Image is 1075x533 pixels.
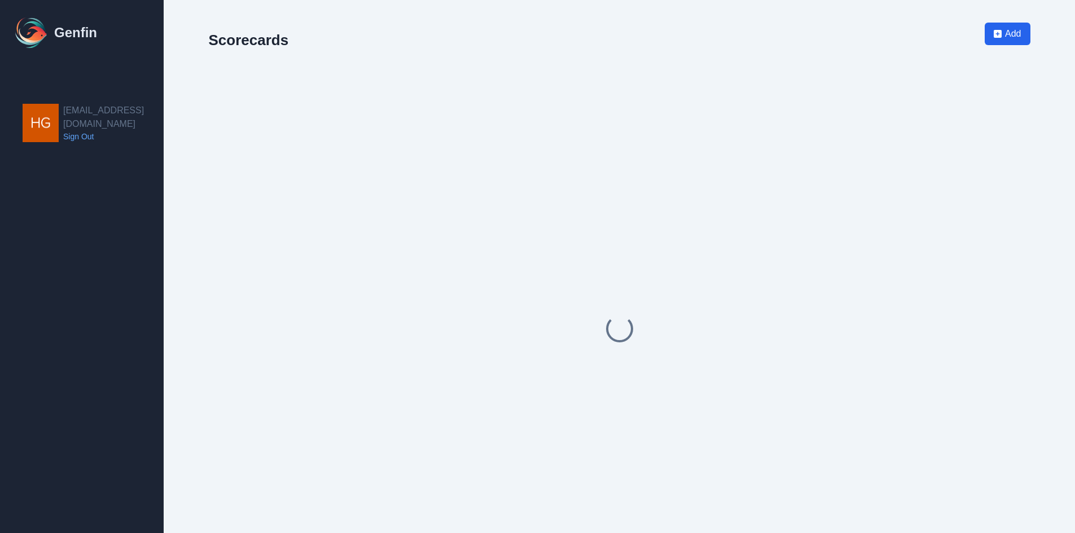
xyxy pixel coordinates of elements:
[54,24,97,42] h1: Genfin
[14,15,50,51] img: Logo
[1005,27,1021,41] span: Add
[985,23,1030,62] a: Add
[63,131,164,142] a: Sign Out
[209,32,289,49] h2: Scorecards
[63,104,164,131] h2: [EMAIL_ADDRESS][DOMAIN_NAME]
[23,104,59,142] img: hgarza@aadirect.com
